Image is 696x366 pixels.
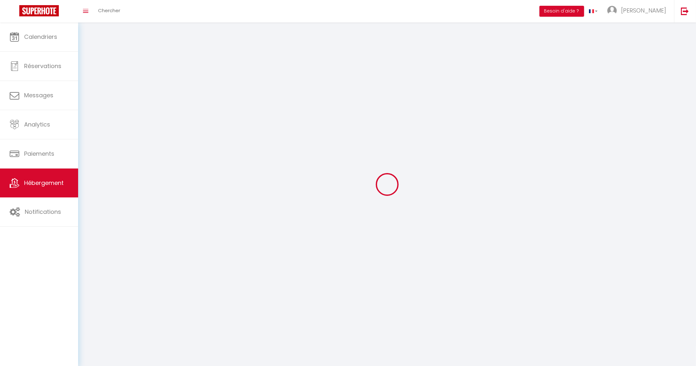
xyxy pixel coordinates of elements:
span: Réservations [24,62,61,70]
span: Calendriers [24,33,57,41]
span: Messages [24,91,53,99]
img: ... [607,6,617,15]
button: Besoin d'aide ? [539,6,584,17]
img: Super Booking [19,5,59,16]
span: Notifications [25,208,61,216]
img: logout [681,7,689,15]
span: Chercher [98,7,120,14]
span: Paiements [24,150,54,158]
span: Analytics [24,120,50,128]
span: [PERSON_NAME] [621,6,666,14]
span: Hébergement [24,179,64,187]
